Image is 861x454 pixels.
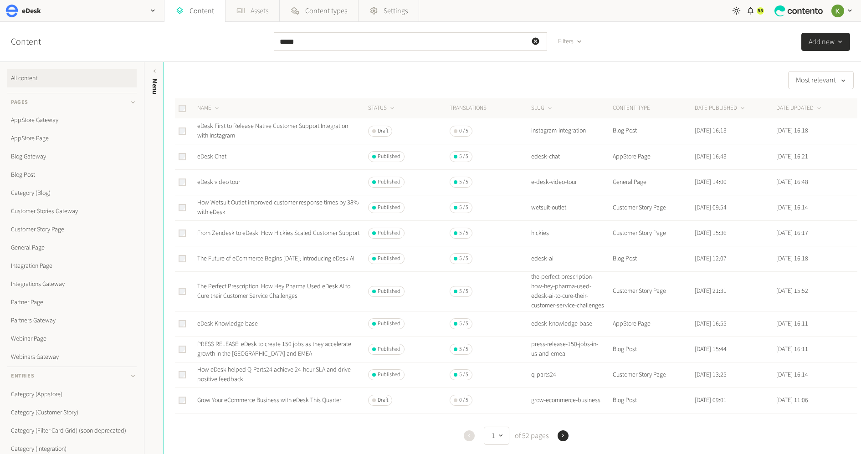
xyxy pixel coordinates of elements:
[197,282,350,301] a: The Perfect Prescription: How Hey Pharma Used eDesk AI to Cure their Customer Service Challenges
[776,152,808,161] time: [DATE] 16:21
[197,340,351,358] a: PRESS RELEASE: eDesk to create 150 jobs as they accelerate growth in the [GEOGRAPHIC_DATA] and EMEA
[612,169,694,195] td: General Page
[459,127,468,135] span: 0 / 5
[531,311,612,337] td: edesk-knowledge-base
[695,104,746,113] button: DATE PUBLISHED
[197,396,341,405] a: Grow Your eCommerce Business with eDesk This Quarter
[378,255,400,263] span: Published
[776,229,808,238] time: [DATE] 16:17
[11,35,62,49] h2: Content
[22,5,41,16] h2: eDesk
[459,345,468,353] span: 5 / 5
[612,220,694,246] td: Customer Story Page
[776,126,808,135] time: [DATE] 16:18
[378,287,400,296] span: Published
[197,416,342,435] a: How eDesk helped Cymax Group centralize multichannel customer support
[612,98,694,118] th: CONTENT TYPE
[695,152,727,161] time: [DATE] 16:43
[776,286,808,296] time: [DATE] 15:52
[459,204,468,212] span: 5 / 5
[459,320,468,328] span: 5 / 5
[7,202,137,220] a: Customer Stories Gateway
[7,293,137,311] a: Partner Page
[695,203,727,212] time: [DATE] 09:54
[612,144,694,169] td: AppStore Page
[378,127,388,135] span: Draft
[7,239,137,257] a: General Page
[695,370,727,379] time: [DATE] 13:25
[612,413,694,439] td: Customer Story Page
[531,118,612,144] td: instagram-integration
[11,372,34,380] span: Entries
[378,153,400,161] span: Published
[776,178,808,187] time: [DATE] 16:48
[449,98,531,118] th: Translations
[695,178,727,187] time: [DATE] 14:00
[459,178,468,186] span: 5 / 5
[695,396,727,405] time: [DATE] 09:01
[612,246,694,271] td: Blog Post
[378,371,400,379] span: Published
[384,5,408,16] span: Settings
[612,337,694,362] td: Blog Post
[531,337,612,362] td: press-release-150-jobs-in-us-and-emea
[459,371,468,379] span: 5 / 5
[150,79,159,94] span: Menu
[7,111,137,129] a: AppStore Gateway
[695,345,727,354] time: [DATE] 15:44
[7,275,137,293] a: Integrations Gateway
[558,37,574,46] span: Filters
[612,118,694,144] td: Blog Post
[776,319,808,328] time: [DATE] 16:11
[484,427,509,445] button: 1
[459,153,468,161] span: 5 / 5
[7,148,137,166] a: Blog Gateway
[7,330,137,348] a: Webinar Page
[531,144,612,169] td: edesk-chat
[788,71,854,89] button: Most relevant
[7,166,137,184] a: Blog Post
[758,7,763,15] span: 55
[695,126,727,135] time: [DATE] 16:13
[531,104,553,113] button: SLUG
[378,345,400,353] span: Published
[531,195,612,220] td: wetsuit-outlet
[612,271,694,311] td: Customer Story Page
[776,104,823,113] button: DATE UPDATED
[7,69,137,87] a: All content
[531,246,612,271] td: edesk-ai
[612,195,694,220] td: Customer Story Page
[776,203,808,212] time: [DATE] 16:14
[831,5,844,17] img: Keelin Terry
[531,271,612,311] td: the-perfect-prescription-how-hey-pharma-used-edesk-ai-to-cure-their-customer-service-challenges
[7,184,137,202] a: Category (Blog)
[612,388,694,413] td: Blog Post
[7,311,137,330] a: Partners Gateway
[378,204,400,212] span: Published
[612,311,694,337] td: AppStore Page
[197,229,359,238] a: From Zendesk to eDesk: How Hickies Scaled Customer Support
[459,255,468,263] span: 5 / 5
[7,257,137,275] a: Integration Page
[531,220,612,246] td: hickies
[459,229,468,237] span: 5 / 5
[378,178,400,186] span: Published
[695,254,727,263] time: [DATE] 12:07
[7,385,137,403] a: Category (Appstore)
[695,319,727,328] time: [DATE] 16:55
[551,32,589,51] button: Filters
[695,286,727,296] time: [DATE] 21:31
[378,396,388,404] span: Draft
[197,122,348,140] a: eDesk First to Release Native Customer Support Integration with Instagram
[776,254,808,263] time: [DATE] 16:18
[531,362,612,388] td: q-parts24
[513,430,548,441] span: of 52 pages
[197,365,351,384] a: How eDesk helped Q-Parts24 achieve 24-hour SLA and drive positive feedback
[459,396,468,404] span: 0 / 5
[197,178,240,187] a: eDesk video tour
[7,422,137,440] a: Category (Filter Card Grid) (soon deprecated)
[378,229,400,237] span: Published
[612,362,694,388] td: Customer Story Page
[197,319,258,328] a: eDesk Knowledge base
